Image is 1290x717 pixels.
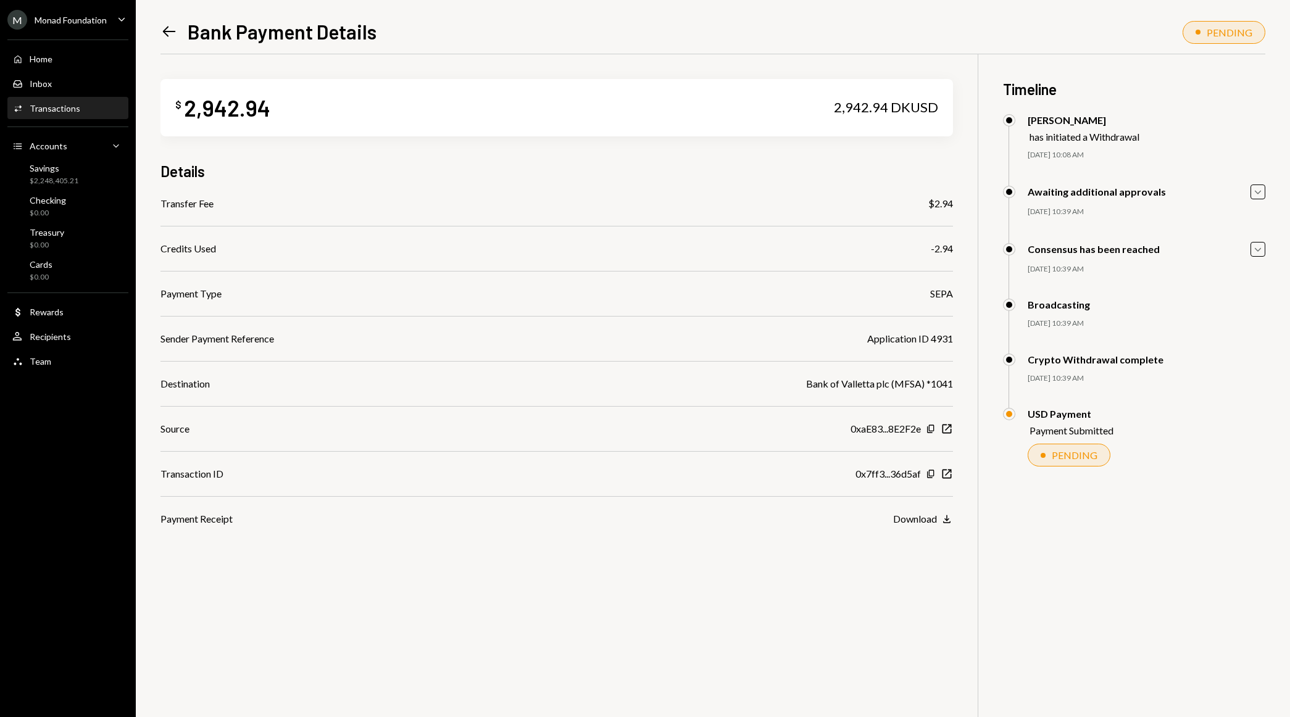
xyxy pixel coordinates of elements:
div: Download [893,513,937,524]
div: Payment Submitted [1030,425,1113,436]
h3: Timeline [1003,79,1265,99]
div: Checking [30,195,66,205]
a: Rewards [7,300,128,323]
div: 0xaE83...8E2F2e [851,421,921,436]
div: $0.00 [30,272,52,283]
div: Crypto Withdrawal complete [1028,354,1163,365]
div: Transaction ID [160,466,223,481]
div: [DATE] 10:08 AM [1028,150,1265,160]
div: Recipients [30,331,71,342]
div: $2,248,405.21 [30,176,78,186]
div: Payment Receipt [160,512,233,526]
div: [DATE] 10:39 AM [1028,373,1265,384]
a: Checking$0.00 [7,191,128,221]
div: has initiated a Withdrawal [1030,131,1139,143]
div: $0.00 [30,240,64,251]
div: Broadcasting [1028,299,1090,310]
div: SEPA [930,286,953,301]
div: $ [175,99,181,111]
a: Treasury$0.00 [7,223,128,253]
div: $2.94 [928,196,953,211]
div: Application ID 4931 [867,331,953,346]
div: 0x7ff3...36d5af [855,466,921,481]
a: Recipients [7,325,128,347]
a: Accounts [7,135,128,157]
div: [DATE] 10:39 AM [1028,318,1265,329]
div: Treasury [30,227,64,238]
div: Transfer Fee [160,196,214,211]
button: Download [893,513,953,526]
div: Destination [160,376,210,391]
a: Savings$2,248,405.21 [7,159,128,189]
div: USD Payment [1028,408,1113,420]
div: Accounts [30,141,67,151]
div: Payment Type [160,286,222,301]
div: Source [160,421,189,436]
div: -2.94 [931,241,953,256]
div: Consensus has been reached [1028,243,1160,255]
div: [DATE] 10:39 AM [1028,264,1265,275]
div: PENDING [1207,27,1252,38]
a: Cards$0.00 [7,255,128,285]
div: [DATE] 10:39 AM [1028,207,1265,217]
div: Savings [30,163,78,173]
div: Awaiting additional approvals [1028,186,1166,197]
div: Transactions [30,103,80,114]
div: M [7,10,27,30]
div: 2,942.94 DKUSD [834,99,938,116]
a: Team [7,350,128,372]
div: Cards [30,259,52,270]
div: Monad Foundation [35,15,107,25]
div: PENDING [1052,449,1097,461]
a: Home [7,48,128,70]
div: Credits Used [160,241,216,256]
div: 2,942.94 [184,94,270,122]
a: Transactions [7,97,128,119]
div: Team [30,356,51,367]
div: Rewards [30,307,64,317]
div: $0.00 [30,208,66,218]
div: Home [30,54,52,64]
div: Sender Payment Reference [160,331,274,346]
div: Inbox [30,78,52,89]
h3: Details [160,161,205,181]
h1: Bank Payment Details [188,19,377,44]
a: Inbox [7,72,128,94]
div: Bank of Valletta plc (MFSA) *1041 [806,376,953,391]
div: [PERSON_NAME] [1028,114,1139,126]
